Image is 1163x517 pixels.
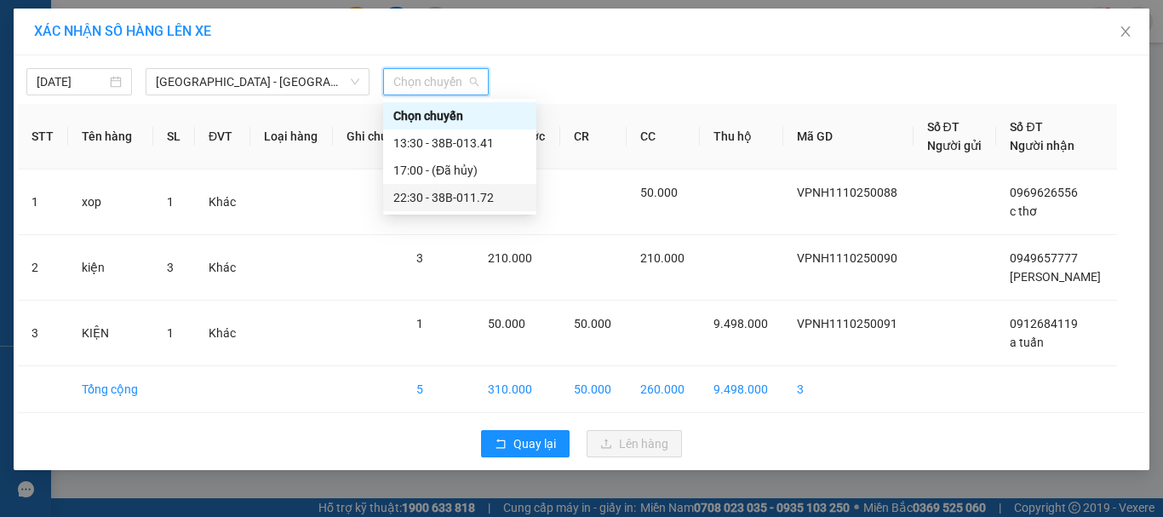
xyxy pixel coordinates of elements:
[167,326,174,340] span: 1
[68,301,153,366] td: KIỆN
[927,120,960,134] span: Số ĐT
[927,139,982,152] span: Người gửi
[153,104,195,169] th: SL
[393,134,526,152] div: 13:30 - 38B-013.41
[250,104,333,169] th: Loại hàng
[1010,139,1074,152] span: Người nhận
[1010,251,1078,265] span: 0949657777
[474,366,560,413] td: 310.000
[350,77,360,87] span: down
[416,317,423,330] span: 1
[383,102,536,129] div: Chọn chuyến
[416,251,423,265] span: 3
[700,104,783,169] th: Thu hộ
[195,169,250,235] td: Khác
[393,161,526,180] div: 17:00 - (Đã hủy)
[18,235,68,301] td: 2
[1010,336,1044,349] span: a tuấn
[574,317,611,330] span: 50.000
[1010,270,1101,284] span: [PERSON_NAME]
[1010,317,1078,330] span: 0912684119
[156,69,359,95] span: Hà Nội - Hà Tĩnh
[18,301,68,366] td: 3
[783,366,914,413] td: 3
[18,169,68,235] td: 1
[783,104,914,169] th: Mã GD
[1119,25,1132,38] span: close
[195,301,250,366] td: Khác
[1010,204,1037,218] span: c thơ
[627,104,700,169] th: CC
[34,23,211,39] span: XÁC NHẬN SỐ HÀNG LÊN XE
[700,366,783,413] td: 9.498.000
[1010,186,1078,199] span: 0969626556
[68,104,153,169] th: Tên hàng
[560,104,627,169] th: CR
[195,235,250,301] td: Khác
[68,366,153,413] td: Tổng cộng
[167,195,174,209] span: 1
[1102,9,1149,56] button: Close
[403,366,475,413] td: 5
[560,366,627,413] td: 50.000
[37,72,106,91] input: 11/10/2025
[797,317,897,330] span: VPNH1110250091
[627,366,700,413] td: 260.000
[18,104,68,169] th: STT
[68,235,153,301] td: kiện
[713,317,768,330] span: 9.498.000
[488,251,532,265] span: 210.000
[481,430,570,457] button: rollbackQuay lại
[393,69,478,95] span: Chọn chuyến
[513,434,556,453] span: Quay lại
[68,169,153,235] td: xop
[167,261,174,274] span: 3
[587,430,682,457] button: uploadLên hàng
[797,186,897,199] span: VPNH1110250088
[195,104,250,169] th: ĐVT
[488,317,525,330] span: 50.000
[495,438,507,451] span: rollback
[640,251,685,265] span: 210.000
[393,106,526,125] div: Chọn chuyến
[393,188,526,207] div: 22:30 - 38B-011.72
[640,186,678,199] span: 50.000
[333,104,403,169] th: Ghi chú
[1010,120,1042,134] span: Số ĐT
[797,251,897,265] span: VPNH1110250090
